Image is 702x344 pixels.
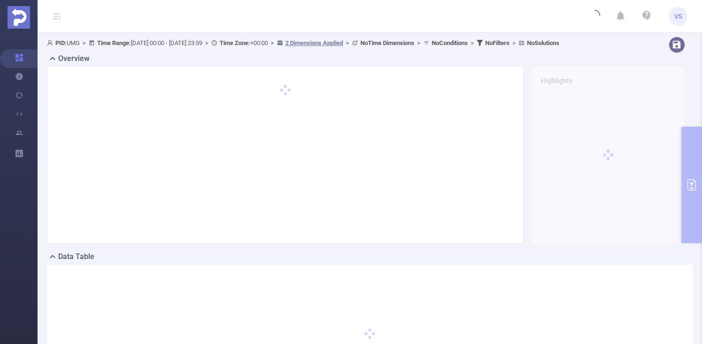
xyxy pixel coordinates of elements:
span: > [80,39,89,46]
span: > [202,39,211,46]
span: > [468,39,477,46]
b: PID: [55,39,67,46]
b: No Solutions [527,39,559,46]
h2: Data Table [58,251,94,262]
span: > [510,39,519,46]
img: Protected Media [8,6,30,29]
span: > [414,39,423,46]
b: No Time Dimensions [360,39,414,46]
span: UMG [DATE] 00:00 - [DATE] 23:59 +00:00 [47,39,559,46]
span: > [268,39,277,46]
b: Time Zone: [220,39,250,46]
b: No Filters [485,39,510,46]
i: icon: loading [589,10,600,23]
span: VS [674,7,682,26]
h2: Overview [58,53,90,64]
span: > [343,39,352,46]
u: 2 Dimensions Applied [285,39,343,46]
b: Time Range: [97,39,131,46]
b: No Conditions [432,39,468,46]
i: icon: user [47,40,55,46]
